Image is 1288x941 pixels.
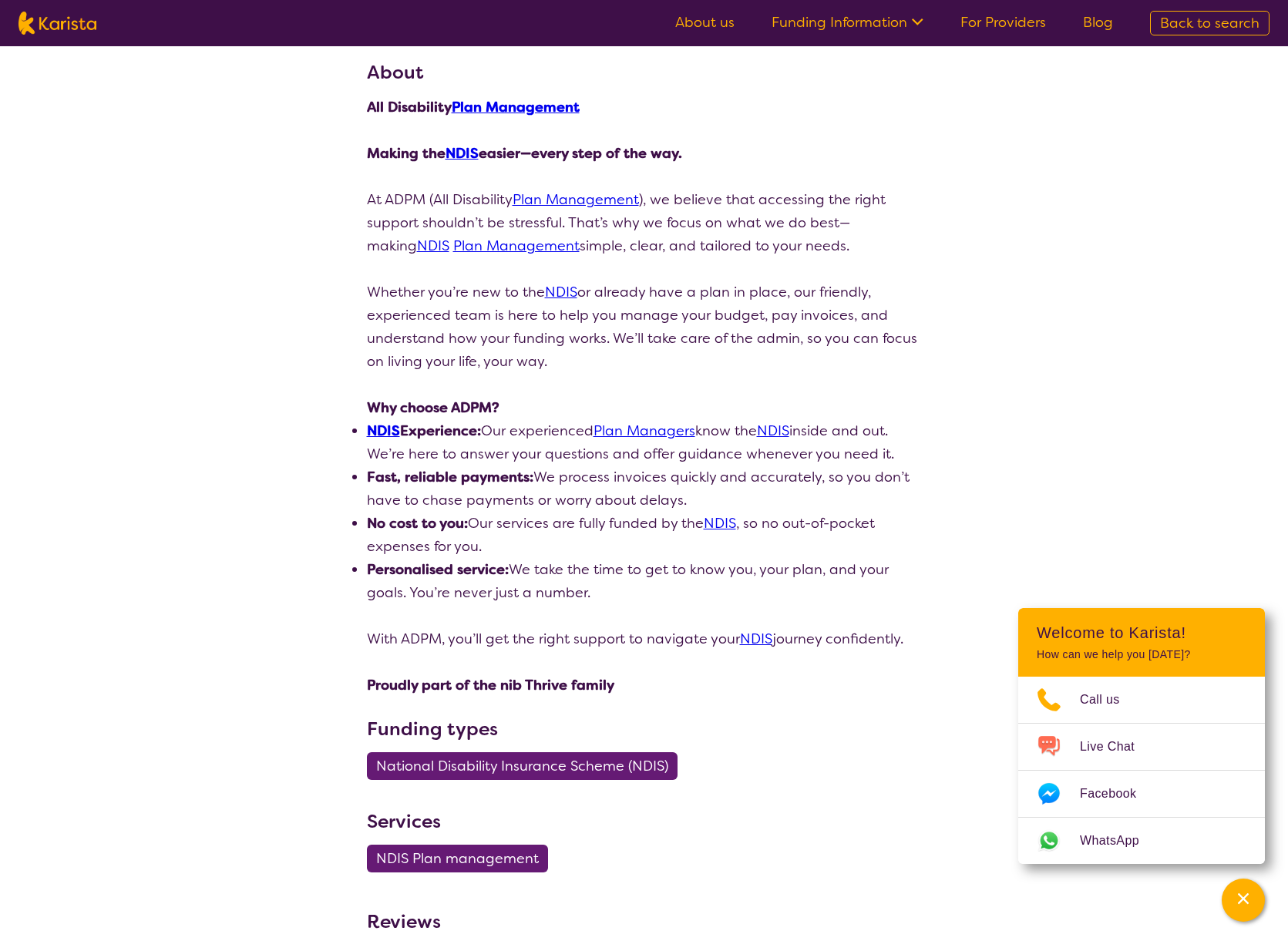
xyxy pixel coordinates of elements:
strong: All Disability [367,98,580,116]
span: National Disability Insurance Scheme (NDIS) [376,752,668,780]
span: Back to search [1160,14,1259,32]
h3: Reviews [367,900,474,936]
a: NDIS Plan management [367,849,557,868]
strong: Personalised service: [367,560,509,579]
div: Channel Menu [1018,608,1265,864]
li: Our services are fully funded by the , so no out-of-pocket expenses for you. [367,512,922,558]
h3: Funding types [367,715,922,743]
span: Call us [1080,688,1138,711]
span: WhatsApp [1080,829,1158,852]
span: Live Chat [1080,735,1153,758]
p: At ADPM (All Disability ), we believe that accessing the right support shouldn’t be stressful. Th... [367,188,922,257]
a: Web link opens in a new tab. [1018,818,1265,864]
li: We take the time to get to know you, your plan, and your goals. You’re never just a number. [367,558,922,604]
a: Plan Managers [594,422,695,440]
strong: Proudly part of the nib Thrive family [367,676,614,694]
a: NDIS [740,630,772,648]
a: Plan Management [453,237,580,255]
a: For Providers [960,13,1046,32]
p: With ADPM, you’ll get the right support to navigate your journey confidently. [367,627,922,650]
img: Karista logo [18,12,96,35]
strong: Why choose ADPM? [367,398,499,417]
span: NDIS Plan management [376,845,539,872]
strong: Experience: [367,422,481,440]
a: About us [675,13,735,32]
a: NDIS [704,514,736,533]
p: Whether you’re new to the or already have a plan in place, our friendly, experienced team is here... [367,281,922,373]
h3: About [367,59,922,86]
span: Facebook [1080,782,1155,805]
a: NDIS [446,144,479,163]
ul: Choose channel [1018,677,1265,864]
strong: No cost to you: [367,514,468,533]
a: Plan Management [513,190,639,209]
h3: Services [367,808,922,835]
strong: Making the easier—every step of the way. [367,144,682,163]
li: We process invoices quickly and accurately, so you don’t have to chase payments or worry about de... [367,465,922,512]
a: NDIS [757,422,789,440]
p: How can we help you [DATE]? [1037,648,1246,661]
a: Plan Management [452,98,580,116]
a: Blog [1083,13,1113,32]
strong: Fast, reliable payments: [367,468,533,486]
li: Our experienced know the inside and out. We’re here to answer your questions and offer guidance w... [367,419,922,465]
a: Funding Information [772,13,923,32]
a: National Disability Insurance Scheme (NDIS) [367,757,687,775]
a: Back to search [1150,11,1270,35]
a: NDIS [545,283,577,301]
a: NDIS [367,422,400,440]
h2: Welcome to Karista! [1037,623,1246,642]
a: NDIS [417,237,449,255]
button: Channel Menu [1222,879,1265,922]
